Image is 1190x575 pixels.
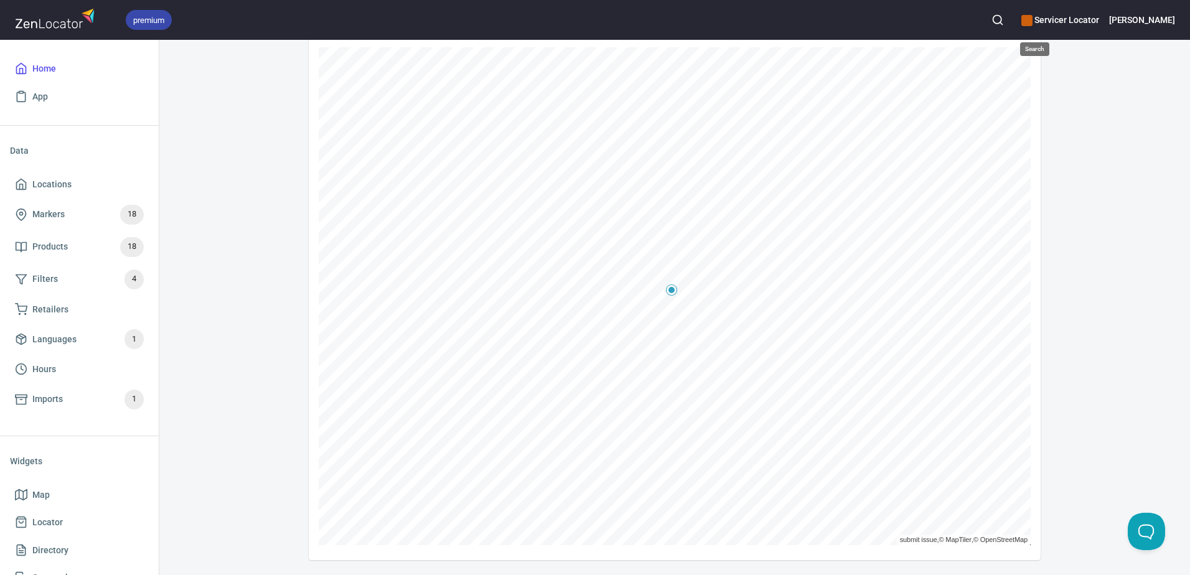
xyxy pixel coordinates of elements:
[1109,13,1175,27] h6: [PERSON_NAME]
[32,239,68,255] span: Products
[10,263,149,296] a: Filters4
[10,231,149,263] a: Products18
[10,55,149,83] a: Home
[10,296,149,324] a: Retailers
[32,89,48,105] span: App
[900,533,937,546] a: submit issue
[32,302,68,317] span: Retailers
[10,508,149,536] a: Locator
[32,487,50,503] span: Map
[319,47,1031,545] canvas: Map
[32,332,77,347] span: Languages
[10,355,149,383] a: Hours
[124,392,144,406] span: 1
[32,515,63,530] span: Locator
[1128,513,1165,550] iframe: Help Scout Beacon - Open
[939,533,971,546] a: © MapTiler
[32,362,56,377] span: Hours
[10,136,149,166] li: Data
[10,323,149,355] a: Languages1
[32,543,68,558] span: Directory
[10,171,149,199] a: Locations
[10,481,149,509] a: Map
[1021,15,1033,26] button: color-CE600E
[32,61,56,77] span: Home
[124,332,144,347] span: 1
[973,533,1028,546] a: © OpenStreetMap
[32,177,72,192] span: Locations
[124,272,144,286] span: 4
[10,199,149,231] a: Markers18
[32,271,58,287] span: Filters
[10,536,149,564] a: Directory
[126,14,172,27] span: premium
[897,535,1031,545] div: , ,
[10,383,149,416] a: Imports1
[120,207,144,222] span: 18
[1109,6,1175,34] button: [PERSON_NAME]
[32,207,65,222] span: Markers
[1021,13,1099,27] h6: Servicer Locator
[120,240,144,254] span: 18
[15,5,98,32] img: zenlocator
[10,446,149,476] li: Widgets
[32,391,63,407] span: Imports
[10,83,149,111] a: App
[126,10,172,30] div: premium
